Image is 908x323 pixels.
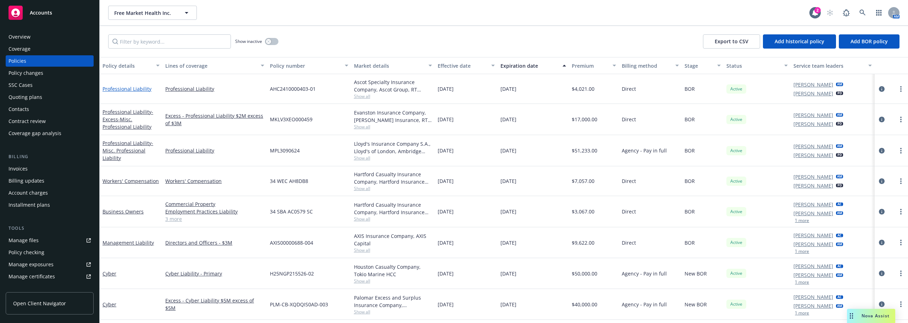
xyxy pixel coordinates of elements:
[235,38,262,44] span: Show inactive
[572,177,594,185] span: $7,057.00
[622,62,671,69] div: Billing method
[622,85,636,93] span: Direct
[165,270,264,277] a: Cyber Liability - Primary
[6,104,94,115] a: Contacts
[6,153,94,160] div: Billing
[9,79,33,91] div: SSC Cases
[354,232,432,247] div: AXIS Insurance Company, AXIS Capital
[877,177,886,185] a: circleInformation
[9,259,54,270] div: Manage exposures
[6,283,94,294] a: Manage claims
[795,249,809,254] button: 1 more
[572,62,609,69] div: Premium
[6,67,94,79] a: Policy changes
[897,115,905,124] a: more
[438,239,454,246] span: [DATE]
[715,38,748,45] span: Export to CSV
[6,91,94,103] a: Quoting plans
[438,208,454,215] span: [DATE]
[682,57,724,74] button: Stage
[897,269,905,278] a: more
[354,294,432,309] div: Palomar Excess and Surplus Insurance Company, [GEOGRAPHIC_DATA], Cowbell Cyber
[685,301,707,308] span: New BOR
[354,263,432,278] div: Houston Casualty Company, Tokio Marine HCC
[435,57,498,74] button: Effective date
[9,31,31,43] div: Overview
[165,112,264,127] a: Excess - Professional Liability $2M excess of $3M
[500,147,516,154] span: [DATE]
[897,300,905,308] a: more
[6,55,94,67] a: Policies
[6,187,94,199] a: Account charges
[354,62,424,69] div: Market details
[354,140,432,155] div: Lloyd's Insurance Company S.A., Lloyd's of London, Ambridge Partners LLC
[438,85,454,93] span: [DATE]
[793,120,833,128] a: [PERSON_NAME]
[30,10,52,16] span: Accounts
[793,111,833,119] a: [PERSON_NAME]
[685,208,695,215] span: BOR
[897,207,905,216] a: more
[897,177,905,185] a: more
[793,62,864,69] div: Service team leaders
[100,57,162,74] button: Policy details
[685,85,695,93] span: BOR
[165,208,264,215] a: Employment Practices Liability
[685,270,707,277] span: New BOR
[9,199,50,211] div: Installment plans
[572,239,594,246] span: $9,622.00
[685,116,695,123] span: BOR
[9,271,55,282] div: Manage certificates
[103,270,116,277] a: Cyber
[6,175,94,186] a: Billing updates
[270,177,308,185] span: 34 WEC AH8DB8
[498,57,569,74] button: Expiration date
[270,301,328,308] span: PLM-CB-XQDQIS0AD-003
[103,108,153,130] span: - Excess-Misc. Professional Liability
[729,239,743,246] span: Active
[500,116,516,123] span: [DATE]
[9,43,31,55] div: Coverage
[165,177,264,185] a: Workers' Compensation
[793,232,833,239] a: [PERSON_NAME]
[572,270,597,277] span: $50,000.00
[619,57,682,74] button: Billing method
[9,128,61,139] div: Coverage gap analysis
[572,301,597,308] span: $40,000.00
[270,239,313,246] span: AXIS00000688-004
[108,6,197,20] button: Free Market Health Inc.
[6,3,94,23] a: Accounts
[572,116,597,123] span: $17,000.00
[729,147,743,154] span: Active
[354,247,432,253] span: Show all
[165,62,256,69] div: Lines of coverage
[270,270,314,277] span: H25NGP215526-02
[569,57,619,74] button: Premium
[354,93,432,99] span: Show all
[877,269,886,278] a: circleInformation
[877,115,886,124] a: circleInformation
[108,34,231,49] input: Filter by keyword...
[103,140,153,161] a: Professional Liability
[6,163,94,174] a: Invoices
[9,91,42,103] div: Quoting plans
[877,207,886,216] a: circleInformation
[103,178,159,184] a: Workers' Compensation
[795,280,809,284] button: 1 more
[9,235,39,246] div: Manage files
[354,78,432,93] div: Ascot Specialty Insurance Company, Ascot Group, RT Specialty Insurance Services, LLC (RSG Special...
[877,85,886,93] a: circleInformation
[9,67,43,79] div: Policy changes
[729,86,743,92] span: Active
[500,270,516,277] span: [DATE]
[795,311,809,315] button: 1 more
[6,128,94,139] a: Coverage gap analysis
[897,238,905,247] a: more
[9,283,44,294] div: Manage claims
[703,34,760,49] button: Export to CSV
[354,216,432,222] span: Show all
[6,259,94,270] a: Manage exposures
[500,301,516,308] span: [DATE]
[438,270,454,277] span: [DATE]
[6,43,94,55] a: Coverage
